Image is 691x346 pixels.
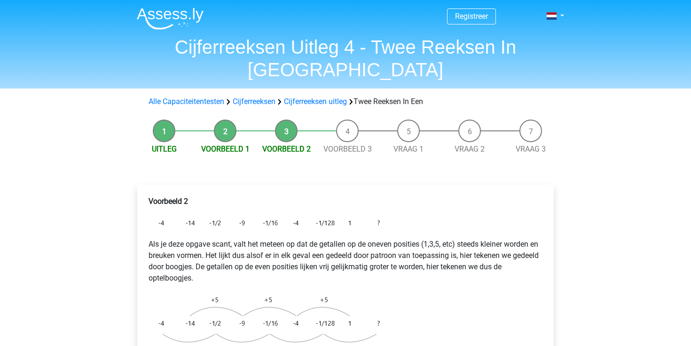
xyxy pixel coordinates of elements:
a: Registreer [455,12,488,21]
a: Vraag 3 [516,145,546,153]
a: Voorbeeld 3 [323,145,372,153]
h1: Cijferreeksen Uitleg 4 - Twee Reeksen In [GEOGRAPHIC_DATA] [129,36,562,81]
p: Als je deze opgave scant, valt het meteen op dat de getallen op de oneven posities (1,3,5, etc) s... [149,239,542,284]
a: Cijferreeksen [233,97,275,106]
a: Uitleg [152,145,177,153]
img: Intertwinging_example_2_1.png [149,215,384,231]
a: Vraag 1 [393,145,424,153]
a: Alle Capaciteitentesten [149,97,224,106]
img: Assessly [137,8,204,30]
a: Vraag 2 [455,145,485,153]
a: Voorbeeld 1 [201,145,250,153]
b: Voorbeeld 2 [149,197,188,206]
a: Voorbeeld 2 [262,145,311,153]
a: Cijferreeksen uitleg [284,97,347,106]
div: Twee Reeksen In Een [145,96,546,107]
